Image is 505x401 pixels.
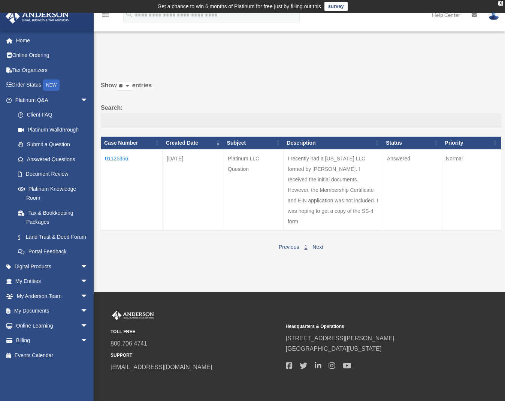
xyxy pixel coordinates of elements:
[3,9,71,24] img: Anderson Advisors Platinum Portal
[10,205,96,229] a: Tax & Bookkeeping Packages
[163,136,224,149] th: Created Date: activate to sort column ascending
[10,137,96,152] a: Submit a Question
[81,93,96,108] span: arrow_drop_down
[286,323,456,331] small: Headquarters & Operations
[101,13,110,19] a: menu
[5,63,99,78] a: Tax Organizers
[101,113,501,127] input: Search:
[5,333,99,348] a: Billingarrow_drop_down
[125,10,133,18] i: search
[324,2,348,11] a: survey
[101,80,501,98] label: Show entries
[111,352,281,359] small: SUPPORT
[488,9,499,20] img: User Pic
[5,318,99,333] a: Online Learningarrow_drop_down
[117,82,132,91] select: Showentries
[284,149,383,231] td: I recently had a [US_STATE] LLC formed by [PERSON_NAME]. I received the initial documents. Howeve...
[111,328,281,336] small: TOLL FREE
[383,136,442,149] th: Status: activate to sort column ascending
[101,149,163,231] td: 01125356
[43,79,60,91] div: NEW
[81,318,96,334] span: arrow_drop_down
[81,289,96,304] span: arrow_drop_down
[10,244,96,259] a: Portal Feedback
[284,136,383,149] th: Description: activate to sort column ascending
[5,289,99,304] a: My Anderson Teamarrow_drop_down
[286,335,394,341] a: [STREET_ADDRESS][PERSON_NAME]
[5,78,99,93] a: Order StatusNEW
[163,149,224,231] td: [DATE]
[10,181,96,205] a: Platinum Knowledge Room
[5,348,99,363] a: Events Calendar
[10,167,96,182] a: Document Review
[157,2,321,11] div: Get a chance to win 6 months of Platinum for free just by filling out this
[10,152,92,167] a: Answered Questions
[81,333,96,349] span: arrow_drop_down
[111,364,212,370] a: [EMAIL_ADDRESS][DOMAIN_NAME]
[224,136,284,149] th: Subject: activate to sort column ascending
[312,244,323,250] a: Next
[111,311,155,320] img: Anderson Advisors Platinum Portal
[279,244,299,250] a: Previous
[442,136,501,149] th: Priority: activate to sort column ascending
[5,259,99,274] a: Digital Productsarrow_drop_down
[101,10,110,19] i: menu
[498,1,503,6] div: close
[10,122,96,137] a: Platinum Walkthrough
[5,33,99,48] a: Home
[304,244,307,250] a: 1
[5,304,99,319] a: My Documentsarrow_drop_down
[111,340,147,347] a: 800.706.4741
[10,229,96,244] a: Land Trust & Deed Forum
[81,304,96,319] span: arrow_drop_down
[10,108,96,123] a: Client FAQ
[5,93,96,108] a: Platinum Q&Aarrow_drop_down
[383,149,442,231] td: Answered
[5,48,99,63] a: Online Ordering
[101,136,163,149] th: Case Number: activate to sort column ascending
[81,259,96,274] span: arrow_drop_down
[81,274,96,289] span: arrow_drop_down
[101,103,501,127] label: Search:
[224,149,284,231] td: Platinum LLC Question
[5,274,99,289] a: My Entitiesarrow_drop_down
[286,346,382,352] a: [GEOGRAPHIC_DATA][US_STATE]
[442,149,501,231] td: Normal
